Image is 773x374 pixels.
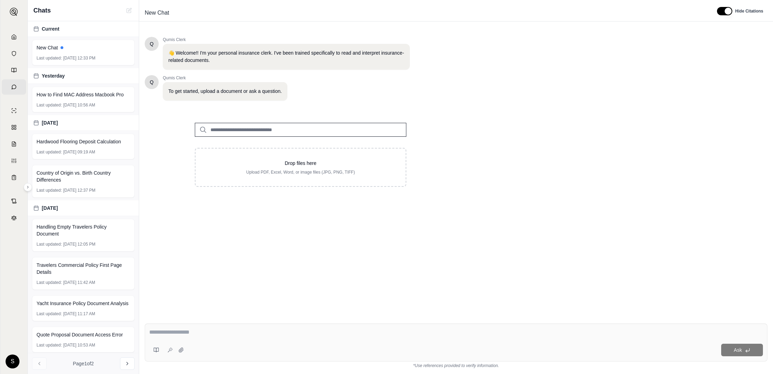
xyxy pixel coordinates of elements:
[63,55,95,61] span: [DATE] 12:33 PM
[37,300,128,307] span: Yacht Insurance Policy Document Analysis
[63,188,95,193] span: [DATE] 12:37 PM
[2,29,26,45] a: Home
[42,25,59,32] span: Current
[33,6,51,15] span: Chats
[6,355,19,368] div: S
[24,183,32,191] button: Expand sidebar
[2,210,26,225] a: Legal Search Engine
[142,7,172,18] span: New Chat
[163,37,410,42] span: Qumis Clerk
[735,8,763,14] span: Hide Citations
[63,342,95,348] span: [DATE] 10:53 AM
[42,119,58,126] span: [DATE]
[168,88,282,95] p: To get started, upload a document or ask a question.
[163,75,287,81] span: Qumis Clerk
[37,44,58,51] span: New Chat
[2,46,26,61] a: Documents Vault
[42,72,65,79] span: Yesterday
[37,102,62,108] span: Last updated:
[63,241,95,247] span: [DATE] 12:05 PM
[37,331,123,338] span: Quote Proposal Document Access Error
[150,40,154,47] span: Hello
[207,160,395,167] p: Drop files here
[37,138,121,145] span: Hardwood Flooring Deposit Calculation
[37,342,62,348] span: Last updated:
[37,55,62,61] span: Last updated:
[7,5,21,19] button: Expand sidebar
[37,241,62,247] span: Last updated:
[125,6,133,15] button: New Chat
[37,311,62,317] span: Last updated:
[63,149,95,155] span: [DATE] 09:19 AM
[142,7,709,18] div: Edit Title
[37,169,130,183] span: Country of Origin vs. Birth Country Differences
[168,49,404,64] p: 👋 Welcome!! I'm your personal insurance clerk. I've been trained specifically to read and interpr...
[145,361,767,368] div: *Use references provided to verify information.
[10,8,18,16] img: Expand sidebar
[37,149,62,155] span: Last updated:
[2,193,26,209] a: Contract Analysis
[207,169,395,175] p: Upload PDF, Excel, Word, or image files (JPG, PNG, TIFF)
[2,63,26,78] a: Prompt Library
[63,102,95,108] span: [DATE] 10:56 AM
[721,344,763,356] button: Ask
[37,262,130,276] span: Travelers Commercial Policy First Page Details
[2,136,26,152] a: Claim Coverage
[37,91,124,98] span: How to Find MAC Address Macbook Pro
[37,223,130,237] span: Handling Empty Travelers Policy Document
[2,120,26,135] a: Policy Comparisons
[2,170,26,185] a: Coverage Table
[150,79,154,86] span: Hello
[63,280,95,285] span: [DATE] 11:42 AM
[2,79,26,95] a: Chat
[734,347,742,353] span: Ask
[37,280,62,285] span: Last updated:
[42,205,58,212] span: [DATE]
[2,153,26,168] a: Custom Report
[73,360,94,367] span: Page 1 of 2
[37,188,62,193] span: Last updated:
[2,103,26,118] a: Single Policy
[63,311,95,317] span: [DATE] 11:17 AM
